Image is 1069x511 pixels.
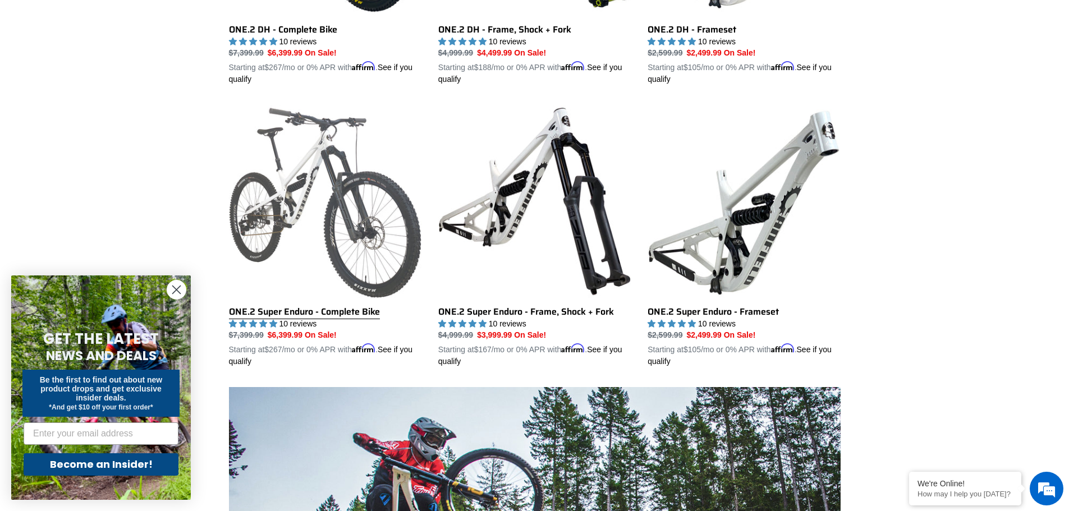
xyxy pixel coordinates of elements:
[167,280,186,300] button: Close dialog
[24,453,178,476] button: Become an Insider!
[46,347,157,365] span: NEWS AND DEALS
[917,479,1013,488] div: We're Online!
[49,403,153,411] span: *And get $10 off your first order*
[917,490,1013,498] p: How may I help you today?
[43,329,159,349] span: GET THE LATEST
[40,375,163,402] span: Be the first to find out about new product drops and get exclusive insider deals.
[24,422,178,445] input: Enter your email address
